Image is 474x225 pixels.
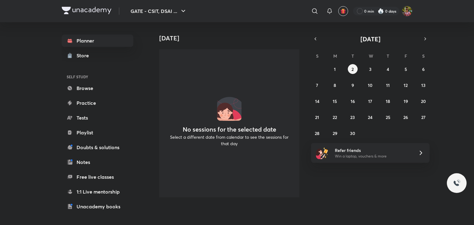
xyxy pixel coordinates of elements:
[330,64,340,74] button: September 1, 2025
[401,112,411,122] button: September 26, 2025
[350,130,355,136] abbr: September 30, 2025
[315,98,319,104] abbr: September 14, 2025
[401,64,411,74] button: September 5, 2025
[365,96,375,106] button: September 17, 2025
[333,114,337,120] abbr: September 22, 2025
[405,53,407,59] abbr: Friday
[365,112,375,122] button: September 24, 2025
[405,66,407,72] abbr: September 5, 2025
[77,52,93,59] div: Store
[333,53,337,59] abbr: Monday
[62,35,133,47] a: Planner
[62,82,133,94] a: Browse
[62,126,133,139] a: Playlist
[159,35,304,42] h4: [DATE]
[348,128,358,138] button: September 30, 2025
[421,82,426,88] abbr: September 13, 2025
[348,112,358,122] button: September 23, 2025
[383,64,393,74] button: September 4, 2025
[335,153,411,159] p: Win a laptop, vouchers & more
[360,35,380,43] span: [DATE]
[365,80,375,90] button: September 10, 2025
[62,200,133,213] a: Unacademy books
[330,112,340,122] button: September 22, 2025
[62,72,133,82] h6: SELF STUDY
[315,114,319,120] abbr: September 21, 2025
[167,134,292,147] p: Select a different date from calendar to see the sessions for that day
[335,147,411,153] h6: Refer friends
[312,112,322,122] button: September 21, 2025
[127,5,191,17] button: GATE - CSIT, DSAI ...
[403,114,408,120] abbr: September 26, 2025
[383,112,393,122] button: September 25, 2025
[62,49,133,62] a: Store
[418,80,428,90] button: September 13, 2025
[334,82,336,88] abbr: September 8, 2025
[62,141,133,153] a: Doubts & solutions
[418,112,428,122] button: September 27, 2025
[330,80,340,90] button: September 8, 2025
[62,7,111,14] img: Company Logo
[62,7,111,16] a: Company Logo
[387,66,389,72] abbr: September 4, 2025
[348,64,358,74] button: September 2, 2025
[368,114,372,120] abbr: September 24, 2025
[365,64,375,74] button: September 3, 2025
[315,130,319,136] abbr: September 28, 2025
[387,53,389,59] abbr: Thursday
[316,147,328,159] img: referral
[369,53,373,59] abbr: Wednesday
[351,66,354,72] abbr: September 2, 2025
[368,82,372,88] abbr: September 10, 2025
[418,96,428,106] button: September 20, 2025
[422,66,425,72] abbr: September 6, 2025
[348,96,358,106] button: September 16, 2025
[312,80,322,90] button: September 7, 2025
[351,82,354,88] abbr: September 9, 2025
[333,98,337,104] abbr: September 15, 2025
[62,186,133,198] a: 1:1 Live mentorship
[312,96,322,106] button: September 14, 2025
[378,8,384,14] img: streak
[369,66,372,72] abbr: September 3, 2025
[330,128,340,138] button: September 29, 2025
[453,179,460,187] img: ttu
[402,6,412,16] img: Shubhashis Bhattacharjee
[62,156,133,168] a: Notes
[383,96,393,106] button: September 18, 2025
[418,64,428,74] button: September 6, 2025
[334,66,336,72] abbr: September 1, 2025
[333,130,337,136] abbr: September 29, 2025
[62,97,133,109] a: Practice
[351,98,355,104] abbr: September 16, 2025
[340,8,346,14] img: avatar
[316,82,318,88] abbr: September 7, 2025
[330,96,340,106] button: September 15, 2025
[422,53,425,59] abbr: Saturday
[401,80,411,90] button: September 12, 2025
[320,35,421,43] button: [DATE]
[62,112,133,124] a: Tests
[183,126,276,133] h4: No sessions for the selected date
[348,80,358,90] button: September 9, 2025
[401,96,411,106] button: September 19, 2025
[386,114,390,120] abbr: September 25, 2025
[383,80,393,90] button: September 11, 2025
[217,96,242,121] img: No events
[404,82,408,88] abbr: September 12, 2025
[350,114,355,120] abbr: September 23, 2025
[338,6,348,16] button: avatar
[421,114,426,120] abbr: September 27, 2025
[386,98,390,104] abbr: September 18, 2025
[351,53,354,59] abbr: Tuesday
[368,98,372,104] abbr: September 17, 2025
[316,53,318,59] abbr: Sunday
[421,98,426,104] abbr: September 20, 2025
[62,171,133,183] a: Free live classes
[312,128,322,138] button: September 28, 2025
[404,98,408,104] abbr: September 19, 2025
[386,82,390,88] abbr: September 11, 2025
